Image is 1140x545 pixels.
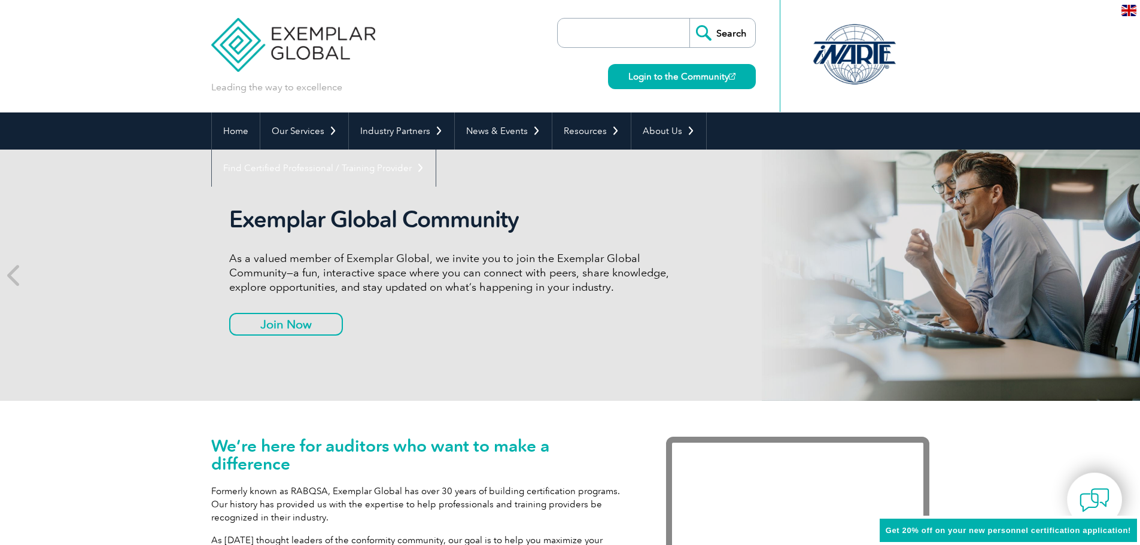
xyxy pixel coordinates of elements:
[211,437,630,473] h1: We’re here for auditors who want to make a difference
[229,313,343,336] a: Join Now
[689,19,755,47] input: Search
[631,112,706,150] a: About Us
[211,485,630,524] p: Formerly known as RABQSA, Exemplar Global has over 30 years of building certification programs. O...
[455,112,552,150] a: News & Events
[886,526,1131,535] span: Get 20% off on your new personnel certification application!
[212,112,260,150] a: Home
[552,112,631,150] a: Resources
[229,251,678,294] p: As a valued member of Exemplar Global, we invite you to join the Exemplar Global Community—a fun,...
[212,150,436,187] a: Find Certified Professional / Training Provider
[349,112,454,150] a: Industry Partners
[211,81,342,94] p: Leading the way to excellence
[608,64,756,89] a: Login to the Community
[260,112,348,150] a: Our Services
[1080,485,1109,515] img: contact-chat.png
[229,206,678,233] h2: Exemplar Global Community
[1121,5,1136,16] img: en
[729,73,735,80] img: open_square.png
